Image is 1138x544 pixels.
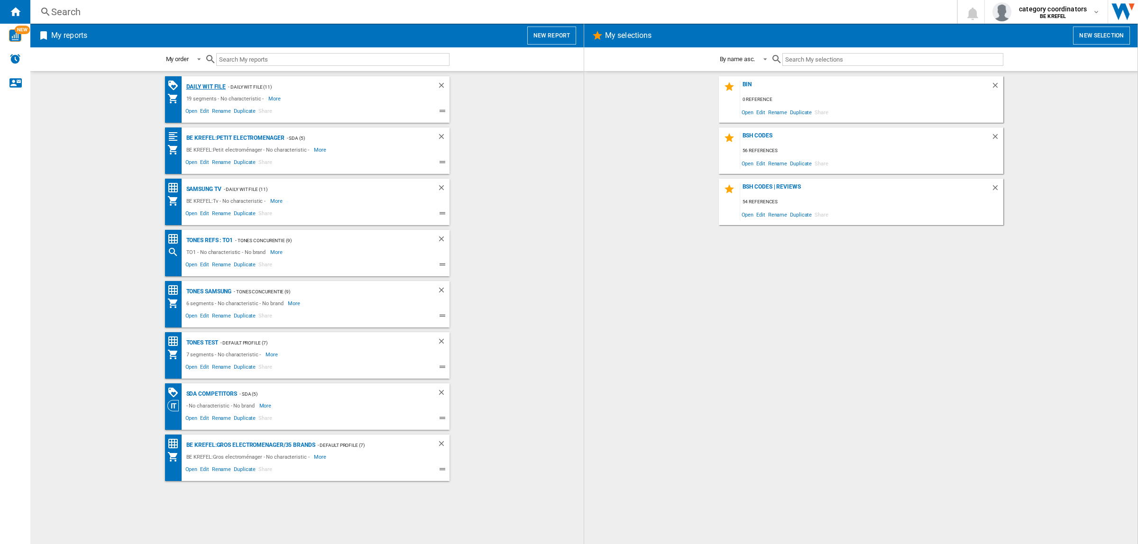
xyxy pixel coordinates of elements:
[226,81,418,93] div: - Daily WIT File (11)
[232,465,257,476] span: Duplicate
[167,400,184,411] div: Category View
[199,311,211,323] span: Edit
[720,55,755,63] div: By name asc.
[216,53,450,66] input: Search My reports
[740,106,755,118] span: Open
[231,286,418,298] div: - Tones concurentie (9)
[167,349,184,360] div: My Assortment
[813,157,830,170] span: Share
[167,438,184,450] div: Price Matrix
[167,451,184,462] div: My Assortment
[184,349,266,360] div: 7 segments - No characteristic -
[813,208,830,221] span: Share
[167,93,184,104] div: My Assortment
[232,260,257,272] span: Duplicate
[1040,13,1066,19] b: BE KREFEL
[268,93,282,104] span: More
[992,2,1011,21] img: profile.jpg
[789,157,813,170] span: Duplicate
[991,81,1003,94] div: Delete
[740,132,991,145] div: BSH Codes
[789,208,813,221] span: Duplicate
[167,387,184,399] div: PROMOTIONS Matrix
[437,132,450,144] div: Delete
[789,106,813,118] span: Duplicate
[813,106,830,118] span: Share
[237,388,418,400] div: - SDA (5)
[270,195,284,207] span: More
[184,260,199,272] span: Open
[199,107,211,118] span: Edit
[211,311,232,323] span: Rename
[755,208,767,221] span: Edit
[184,451,314,462] div: BE KREFEL:Gros electroménager - No characteristic -
[437,388,450,400] div: Delete
[232,209,257,220] span: Duplicate
[232,311,257,323] span: Duplicate
[767,208,789,221] span: Rename
[211,414,232,425] span: Rename
[315,439,418,451] div: - Default profile (7)
[9,29,21,42] img: wise-card.svg
[184,235,233,246] div: Tones refs : TO1
[166,55,189,63] div: My order
[9,53,21,64] img: alerts-logo.svg
[184,81,226,93] div: Daily WIT file
[211,363,232,374] span: Rename
[288,298,302,309] span: More
[167,233,184,245] div: Price Matrix
[1019,4,1087,14] span: category coordinators
[184,286,232,298] div: Tones Samsung
[51,5,932,18] div: Search
[184,363,199,374] span: Open
[740,94,1003,106] div: 0 reference
[167,335,184,347] div: Price Matrix
[437,286,450,298] div: Delete
[782,53,1003,66] input: Search My selections
[167,298,184,309] div: My Assortment
[184,93,269,104] div: 19 segments - No characteristic -
[314,144,328,155] span: More
[199,414,211,425] span: Edit
[740,196,1003,208] div: 54 references
[232,414,257,425] span: Duplicate
[740,157,755,170] span: Open
[184,158,199,169] span: Open
[49,27,89,45] h2: My reports
[755,157,767,170] span: Edit
[199,260,211,272] span: Edit
[167,195,184,207] div: My Assortment
[199,363,211,374] span: Edit
[211,107,232,118] span: Rename
[199,465,211,476] span: Edit
[184,311,199,323] span: Open
[184,209,199,220] span: Open
[232,363,257,374] span: Duplicate
[257,158,274,169] span: Share
[184,414,199,425] span: Open
[232,158,257,169] span: Duplicate
[740,183,991,196] div: BSH codes | Reviews
[184,107,199,118] span: Open
[167,246,184,258] div: Search
[767,106,789,118] span: Rename
[167,131,184,143] div: Quartiles grid
[767,157,789,170] span: Rename
[991,132,1003,145] div: Delete
[184,388,238,400] div: SDA competitors
[167,144,184,155] div: My Assortment
[257,414,274,425] span: Share
[15,26,30,34] span: NEW
[437,81,450,93] div: Delete
[257,363,274,374] span: Share
[211,209,232,220] span: Rename
[218,337,418,349] div: - Default profile (7)
[257,465,274,476] span: Share
[437,235,450,246] div: Delete
[740,208,755,221] span: Open
[740,145,1003,157] div: 56 references
[266,349,279,360] span: More
[184,246,271,258] div: TO1 - No characteristic - No brand
[437,183,450,195] div: Delete
[257,260,274,272] span: Share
